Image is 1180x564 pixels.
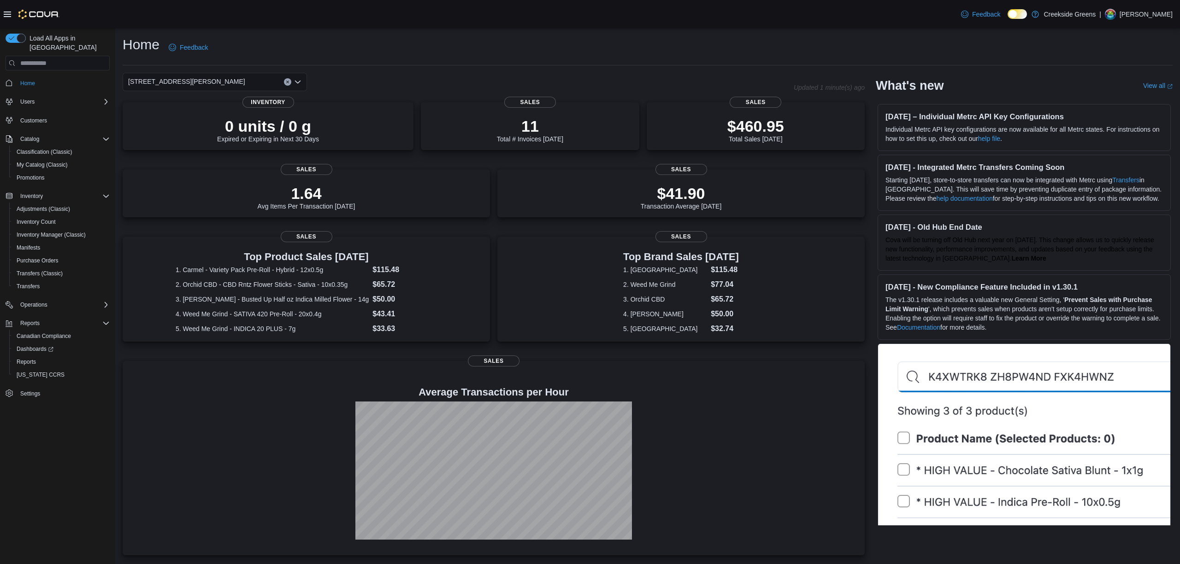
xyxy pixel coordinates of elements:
input: Dark Mode [1008,9,1027,19]
button: Adjustments (Classic) [9,203,113,215]
p: Starting [DATE], store-to-store transfers can now be integrated with Metrc using in [GEOGRAPHIC_D... [885,175,1163,203]
span: Inventory [17,191,110,202]
dt: 5. [GEOGRAPHIC_DATA] [623,324,707,333]
span: Sales [730,97,781,108]
span: Sales [655,231,707,242]
button: Reports [2,317,113,330]
span: Users [17,96,110,107]
svg: External link [1167,84,1173,89]
span: Transfers (Classic) [13,268,110,279]
span: Inventory [20,192,43,200]
span: Operations [17,299,110,310]
div: Pat McCaffrey [1105,9,1116,20]
span: Inventory Manager (Classic) [17,231,86,238]
span: Sales [468,355,519,366]
span: Canadian Compliance [17,332,71,340]
a: Feedback [165,38,212,57]
a: help file [978,135,1000,142]
span: Dashboards [17,345,53,353]
div: Expired or Expiring in Next 30 Days [217,117,319,143]
button: Canadian Compliance [9,330,113,343]
dd: $77.04 [711,279,739,290]
span: Reports [20,320,40,327]
span: Purchase Orders [17,257,59,264]
p: 0 units / 0 g [217,117,319,135]
nav: Complex example [6,72,110,424]
span: Purchase Orders [13,255,110,266]
img: Cova [18,10,59,19]
h1: Home [123,35,159,54]
div: Transaction Average [DATE] [641,184,722,210]
dd: $65.72 [372,279,437,290]
p: Individual Metrc API key configurations are now available for all Metrc states. For instructions ... [885,125,1163,143]
span: Dashboards [13,343,110,355]
span: [STREET_ADDRESS][PERSON_NAME] [128,76,245,87]
a: Transfers [1112,176,1139,184]
button: Open list of options [294,78,301,86]
p: 11 [497,117,563,135]
dd: $65.72 [711,294,739,305]
span: Home [17,77,110,88]
p: [PERSON_NAME] [1120,9,1173,20]
span: Home [20,80,35,87]
dd: $50.00 [711,308,739,320]
button: Catalog [2,133,113,145]
dd: $50.00 [372,294,437,305]
span: Classification (Classic) [17,148,72,156]
a: Documentation [897,324,940,331]
div: Avg Items Per Transaction [DATE] [258,184,355,210]
button: Promotions [9,171,113,184]
span: Washington CCRS [13,369,110,380]
button: Classification (Classic) [9,145,113,158]
a: Transfers [13,281,43,292]
a: My Catalog (Classic) [13,159,71,170]
span: Manifests [13,242,110,253]
span: Promotions [13,172,110,183]
dt: 5. Weed Me Grind - INDICA 20 PLUS - 7g [176,324,369,333]
dt: 3. Orchid CBD [623,295,707,304]
span: Load All Apps in [GEOGRAPHIC_DATA] [26,34,110,52]
button: Operations [2,298,113,311]
span: Reports [17,358,36,366]
a: Inventory Count [13,216,59,227]
a: Promotions [13,172,48,183]
span: Promotions [17,174,45,181]
button: [US_STATE] CCRS [9,368,113,381]
a: Transfers (Classic) [13,268,66,279]
dd: $33.63 [372,323,437,334]
button: Inventory Manager (Classic) [9,228,113,241]
span: Transfers [13,281,110,292]
a: help documentation [937,195,993,202]
button: Inventory [2,190,113,203]
button: My Catalog (Classic) [9,158,113,171]
span: Reports [17,318,110,329]
span: Settings [20,390,40,397]
button: Purchase Orders [9,254,113,267]
button: Clear input [284,78,291,86]
dt: 2. Orchid CBD - CBD Rntz Flower Sticks - Sativa - 10x0.35g [176,280,369,289]
span: Feedback [180,43,208,52]
a: [US_STATE] CCRS [13,369,68,380]
strong: Learn More [1011,255,1046,262]
span: Inventory Manager (Classic) [13,229,110,240]
dd: $32.74 [711,323,739,334]
button: Operations [17,299,51,310]
dd: $43.41 [372,308,437,320]
span: Users [20,98,35,105]
p: Updated 1 minute(s) ago [794,84,865,91]
h3: [DATE] - New Compliance Feature Included in v1.30.1 [885,282,1163,291]
p: $460.95 [727,117,784,135]
button: Inventory [17,191,47,202]
dt: 4. Weed Me Grind - SATIVA 420 Pre-Roll - 20x0.4g [176,309,369,319]
span: My Catalog (Classic) [17,161,68,169]
span: Classification (Classic) [13,146,110,157]
span: Sales [281,231,332,242]
button: Transfers [9,280,113,293]
dd: $115.48 [711,264,739,275]
p: The v1.30.1 release includes a valuable new General Setting, ' ', which prevents sales when produ... [885,295,1163,332]
span: Transfers (Classic) [17,270,63,277]
button: Inventory Count [9,215,113,228]
a: Dashboards [9,343,113,355]
button: Catalog [17,134,43,145]
span: Transfers [17,283,40,290]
